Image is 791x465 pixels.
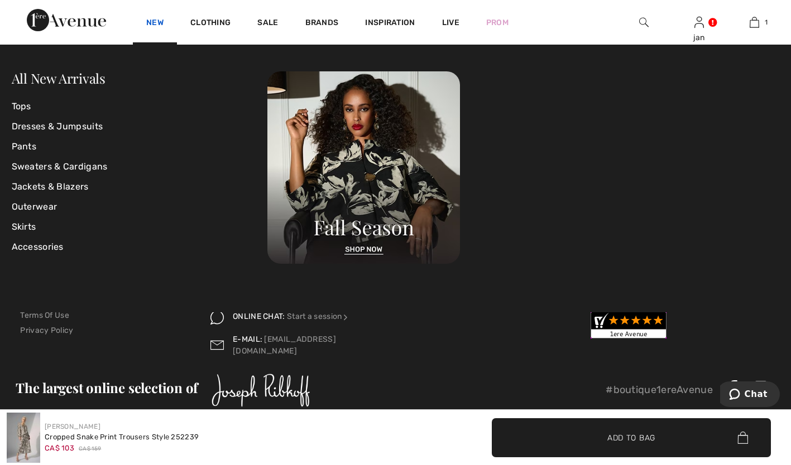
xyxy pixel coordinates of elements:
[672,32,726,43] div: jan
[342,313,349,321] img: Online Chat
[287,312,350,321] a: Start a session
[442,17,459,28] a: Live
[694,16,704,29] img: My Info
[12,69,106,87] a: All New Arrivals
[492,418,771,457] button: Add to Bag
[16,379,198,396] span: The largest online selection of
[365,18,415,30] span: Inspiration
[257,18,278,30] a: Sale
[12,237,268,257] a: Accessories
[190,18,231,30] a: Clothing
[20,311,69,320] a: Terms Of Use
[750,16,759,29] img: My Bag
[606,382,713,398] p: #boutique1ereAvenue
[737,432,748,444] img: Bag.svg
[591,312,667,338] img: Customer Reviews
[233,335,336,356] a: [EMAIL_ADDRESS][DOMAIN_NAME]
[212,374,310,407] img: Joseph Ribkoff
[233,312,285,321] span: ONLINE CHAT:
[727,16,782,29] a: 1
[12,157,268,177] a: Sweaters & Cardigans
[607,432,655,443] span: Add to Bag
[27,9,106,31] img: 1ère Avenue
[639,16,649,29] img: search the website
[720,381,780,409] iframe: Opens a widget where you can chat to one of our agents
[486,17,509,28] a: Prom
[12,137,268,157] a: Pants
[79,445,101,453] span: CA$ 159
[12,117,268,137] a: Dresses & Jumpsuits
[12,197,268,217] a: Outerwear
[305,18,339,30] a: Brands
[751,380,771,400] img: Instagram
[12,177,268,197] a: Jackets & Blazers
[12,217,268,237] a: Skirts
[210,333,224,357] img: Contact us
[7,413,40,463] img: Cropped Snake Print Trousers Style 252239
[722,380,742,400] img: Facebook
[694,17,704,27] a: Sign In
[45,444,74,452] span: CA$ 103
[45,423,100,430] a: [PERSON_NAME]
[210,311,224,324] img: Online Chat
[267,71,460,264] img: 250825120107_a8d8ca038cac6.jpg
[20,326,73,335] a: Privacy Policy
[146,18,164,30] a: New
[45,432,199,443] div: Cropped Snake Print Trousers Style 252239
[765,17,768,27] span: 1
[12,96,268,117] a: Tops
[233,335,262,344] span: E-MAIL:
